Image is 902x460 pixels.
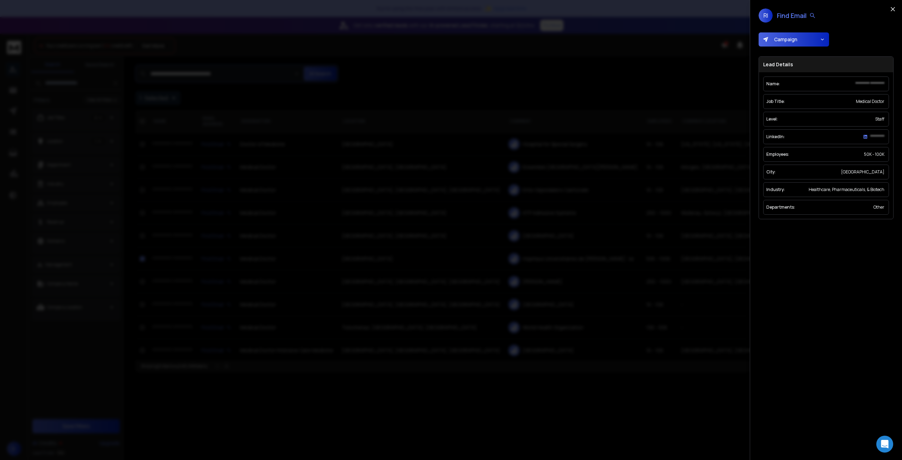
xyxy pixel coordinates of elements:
[766,116,778,122] p: Level:
[854,97,886,106] div: Medical Doctor
[759,57,893,72] h3: Lead Details
[766,169,776,175] p: City:
[766,134,785,140] p: LinkedIn:
[872,203,886,211] div: Other
[766,187,785,192] p: Industry:
[766,152,789,157] p: Employees:
[807,185,886,194] div: Healthcare, Pharmaceuticals, & Biotech
[863,150,886,159] div: 50K - 100K
[759,8,773,23] span: RI
[766,99,785,104] p: Job Title:
[766,81,780,87] p: Name:
[874,115,886,123] div: Staff
[766,204,795,210] p: Departments:
[840,168,886,176] div: [GEOGRAPHIC_DATA]
[876,436,893,453] div: Open Intercom Messenger
[771,36,797,43] span: Campaign
[777,11,816,20] div: Find Email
